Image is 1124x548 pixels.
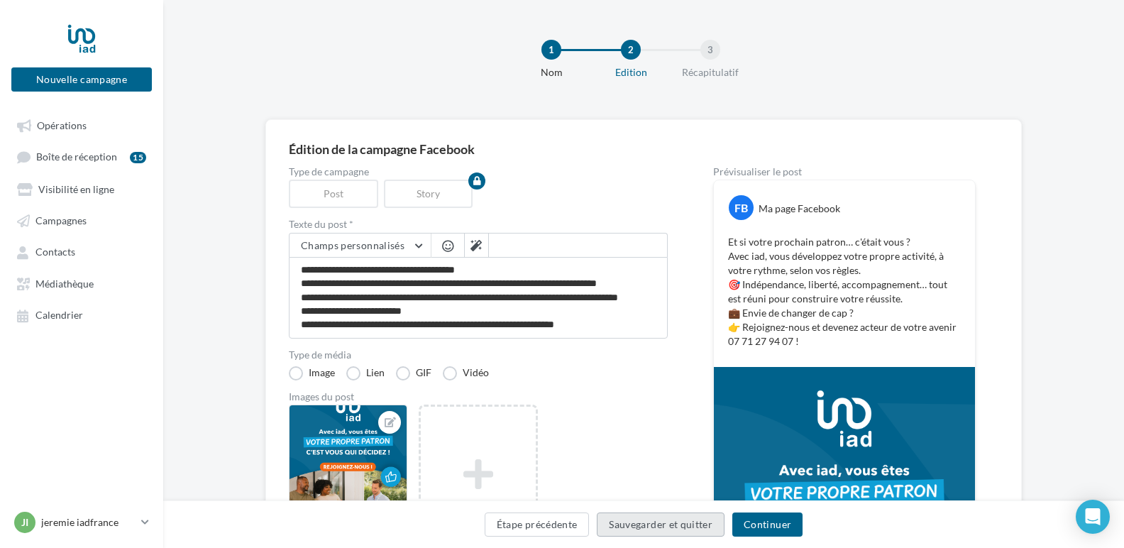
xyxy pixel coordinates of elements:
label: Lien [346,366,385,380]
div: 1 [541,40,561,60]
div: 2 [621,40,641,60]
label: GIF [396,366,431,380]
span: Champs personnalisés [301,239,404,251]
div: Images du post [289,392,668,402]
button: Continuer [732,513,803,537]
a: Calendrier [9,302,155,327]
label: Type de média [289,350,668,360]
a: Campagnes [9,207,155,233]
div: FB [729,195,754,220]
a: Opérations [9,112,155,138]
span: Médiathèque [35,278,94,290]
div: 15 [130,152,146,163]
button: Sauvegarder et quitter [597,513,724,537]
label: Vidéo [443,366,489,380]
button: Champs personnalisés [290,234,431,258]
a: Visibilité en ligne [9,176,155,202]
div: Ma page Facebook [759,202,840,216]
p: jeremie iadfrance [41,515,136,530]
div: 3 [700,40,720,60]
a: ji jeremie iadfrance [11,509,152,536]
span: Opérations [37,119,87,131]
button: Étape précédente [485,513,590,537]
div: Édition de la campagne Facebook [289,143,998,155]
label: Image [289,366,335,380]
a: Boîte de réception15 [9,143,155,170]
button: Nouvelle campagne [11,67,152,92]
div: Edition [585,65,676,80]
span: Calendrier [35,309,83,322]
label: Type de campagne [289,167,668,177]
div: Nom [506,65,597,80]
div: Récapitulatif [665,65,756,80]
a: Médiathèque [9,270,155,296]
div: Open Intercom Messenger [1076,500,1110,534]
div: Prévisualiser le post [713,167,976,177]
a: Contacts [9,239,155,264]
span: Contacts [35,246,75,258]
p: Et si votre prochain patron… c'était vous ? Avec iad, vous développez votre propre activité, à vo... [728,235,961,349]
label: Texte du post * [289,219,668,229]
span: ji [21,515,28,530]
span: Campagnes [35,214,87,226]
span: Boîte de réception [36,151,117,163]
span: Visibilité en ligne [38,183,114,195]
